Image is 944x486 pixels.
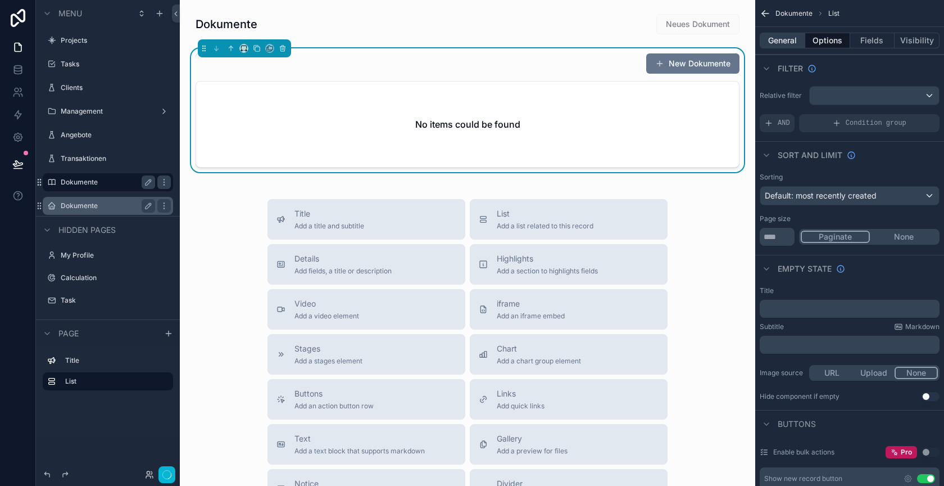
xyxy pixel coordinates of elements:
span: Video [294,298,359,309]
span: Empty state [778,263,832,274]
button: ChartAdd a chart group element [470,334,668,375]
button: ButtonsAdd an action button row [267,379,465,420]
button: General [760,33,805,48]
label: Dokumente [61,201,151,210]
label: Dokumente [61,178,151,187]
span: Add fields, a title or description [294,267,392,276]
label: Angebote [61,130,171,139]
span: Add a video element [294,312,359,321]
span: Buttons [294,388,374,399]
button: None [870,231,938,243]
label: Relative filter [760,91,805,100]
span: Default: most recently created [765,191,877,200]
span: List [828,9,839,18]
button: Upload [853,367,895,379]
span: Page [58,328,79,339]
span: Markdown [905,322,940,331]
span: Details [294,253,392,264]
button: URL [811,367,853,379]
span: Add a chart group element [497,357,581,366]
button: New Dokumente [646,53,739,74]
span: Chart [497,343,581,354]
span: AND [778,119,790,128]
span: Hidden pages [58,224,116,236]
label: My Profile [61,251,171,260]
label: Transaktionen [61,154,171,163]
span: Text [294,433,425,444]
span: Filter [778,63,803,74]
span: Add a title and subtitle [294,222,364,231]
button: VideoAdd a video element [267,289,465,330]
label: Title [65,356,169,365]
span: Add quick links [497,402,544,411]
div: scrollable content [760,300,940,318]
label: Tasks [61,60,171,69]
span: Add an action button row [294,402,374,411]
button: LinksAdd quick links [470,379,668,420]
button: ListAdd a list related to this record [470,199,668,240]
div: scrollable content [36,346,180,402]
button: DetailsAdd fields, a title or description [267,244,465,285]
button: Paginate [801,231,870,243]
button: Default: most recently created [760,186,940,205]
button: iframeAdd an iframe embed [470,289,668,330]
button: Visibility [895,33,940,48]
button: Options [805,33,850,48]
span: Add a list related to this record [497,222,593,231]
button: TitleAdd a title and subtitle [267,199,465,240]
span: Pro [901,448,912,457]
label: Enable bulk actions [773,448,834,457]
div: scrollable content [760,336,940,354]
h2: No items could be found [415,118,520,131]
span: Highlights [497,253,598,264]
button: StagesAdd a stages element [267,334,465,375]
label: Sorting [760,173,783,182]
button: GalleryAdd a preview for files [470,424,668,465]
label: Calculation [61,273,171,282]
div: Hide component if empty [760,392,839,401]
button: None [895,367,938,379]
label: Clients [61,83,171,92]
span: Dokumente [775,9,813,18]
label: Management [61,107,155,116]
button: TextAdd a text block that supports markdown [267,424,465,465]
label: Projects [61,36,171,45]
label: Page size [760,214,791,223]
label: Subtitle [760,322,784,331]
span: Sort And Limit [778,150,842,161]
label: Title [760,286,774,295]
span: Buttons [778,418,816,430]
span: Title [294,208,364,219]
span: Add a stages element [294,357,362,366]
span: Stages [294,343,362,354]
label: Task [61,296,171,305]
span: iframe [497,298,565,309]
a: Markdown [894,322,940,331]
span: Add a section to highlights fields [497,267,598,276]
span: Condition group [846,119,906,128]
span: Add an iframe embed [497,312,565,321]
label: List [65,377,164,386]
span: Gallery [497,433,568,444]
span: List [497,208,593,219]
span: Links [497,388,544,399]
span: Menu [58,8,82,19]
label: Image source [760,368,805,377]
span: Add a text block that supports markdown [294,447,425,456]
button: HighlightsAdd a section to highlights fields [470,244,668,285]
button: Fields [850,33,895,48]
span: Add a preview for files [497,447,568,456]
